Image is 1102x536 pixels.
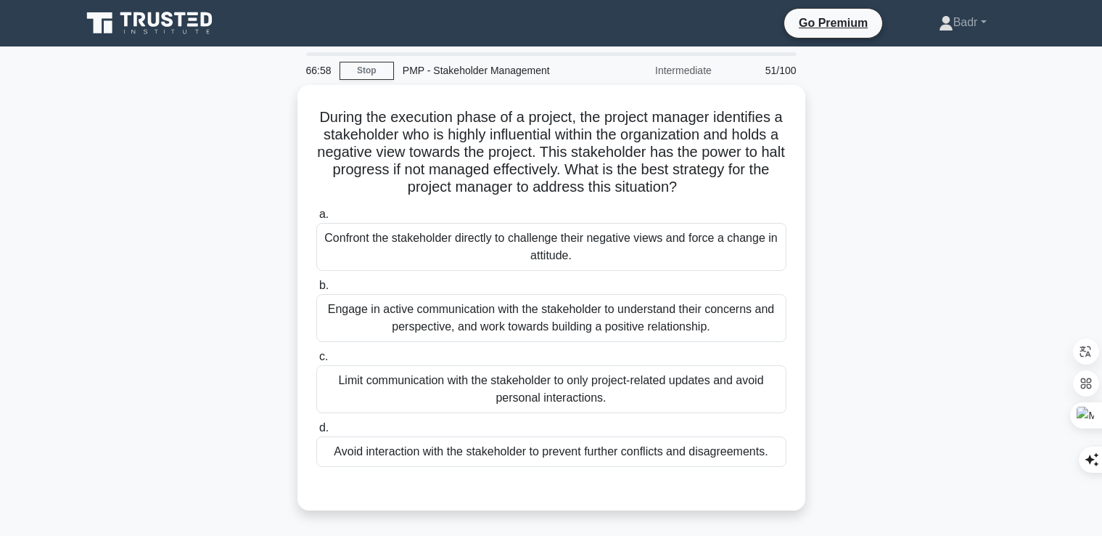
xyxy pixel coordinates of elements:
[904,8,1021,37] a: Badr
[319,279,329,291] span: b.
[316,223,786,271] div: Confront the stakeholder directly to challenge their negative views and force a change in attitude.
[316,294,786,342] div: Engage in active communication with the stakeholder to understand their concerns and perspective,...
[319,350,328,362] span: c.
[593,56,720,85] div: Intermediate
[316,365,786,413] div: Limit communication with the stakeholder to only project-related updates and avoid personal inter...
[297,56,340,85] div: 66:58
[319,208,329,220] span: a.
[340,62,394,80] a: Stop
[790,14,876,32] a: Go Premium
[319,421,329,434] span: d.
[394,56,593,85] div: PMP - Stakeholder Management
[315,108,788,197] h5: During the execution phase of a project, the project manager identifies a stakeholder who is high...
[720,56,805,85] div: 51/100
[316,436,786,467] div: Avoid interaction with the stakeholder to prevent further conflicts and disagreements.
